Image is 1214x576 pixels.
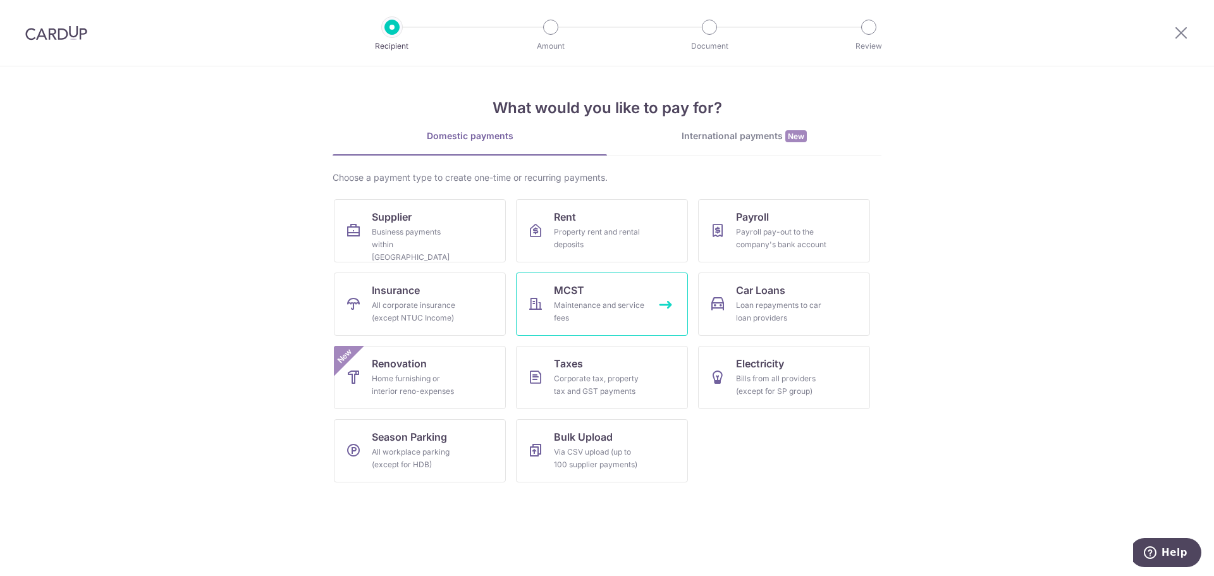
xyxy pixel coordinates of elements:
[736,226,827,251] div: Payroll pay-out to the company's bank account
[736,372,827,398] div: Bills from all providers (except for SP group)
[554,446,645,471] div: Via CSV upload (up to 100 supplier payments)
[334,419,506,482] a: Season ParkingAll workplace parking (except for HDB)
[554,226,645,251] div: Property rent and rental deposits
[1133,538,1201,570] iframe: Opens a widget where you can find more information
[607,130,881,143] div: International payments
[333,171,881,184] div: Choose a payment type to create one-time or recurring payments.
[372,226,463,264] div: Business payments within [GEOGRAPHIC_DATA]
[698,199,870,262] a: PayrollPayroll pay-out to the company's bank account
[333,130,607,142] div: Domestic payments
[736,209,769,224] span: Payroll
[554,356,583,371] span: Taxes
[736,356,784,371] span: Electricity
[822,40,916,52] p: Review
[516,199,688,262] a: RentProperty rent and rental deposits
[334,346,355,367] span: New
[372,299,463,324] div: All corporate insurance (except NTUC Income)
[345,40,439,52] p: Recipient
[736,299,827,324] div: Loan repayments to car loan providers
[554,209,576,224] span: Rent
[372,209,412,224] span: Supplier
[516,419,688,482] a: Bulk UploadVia CSV upload (up to 100 supplier payments)
[372,356,427,371] span: Renovation
[554,372,645,398] div: Corporate tax, property tax and GST payments
[785,130,807,142] span: New
[516,273,688,336] a: MCSTMaintenance and service fees
[372,429,447,444] span: Season Parking
[554,299,645,324] div: Maintenance and service fees
[334,346,506,409] a: RenovationHome furnishing or interior reno-expensesNew
[334,273,506,336] a: InsuranceAll corporate insurance (except NTUC Income)
[372,446,463,471] div: All workplace parking (except for HDB)
[736,283,785,298] span: Car Loans
[698,346,870,409] a: ElectricityBills from all providers (except for SP group)
[334,199,506,262] a: SupplierBusiness payments within [GEOGRAPHIC_DATA]
[554,283,584,298] span: MCST
[698,273,870,336] a: Car LoansLoan repayments to car loan providers
[372,283,420,298] span: Insurance
[372,372,463,398] div: Home furnishing or interior reno-expenses
[504,40,598,52] p: Amount
[554,429,613,444] span: Bulk Upload
[25,25,87,40] img: CardUp
[516,346,688,409] a: TaxesCorporate tax, property tax and GST payments
[333,97,881,119] h4: What would you like to pay for?
[663,40,756,52] p: Document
